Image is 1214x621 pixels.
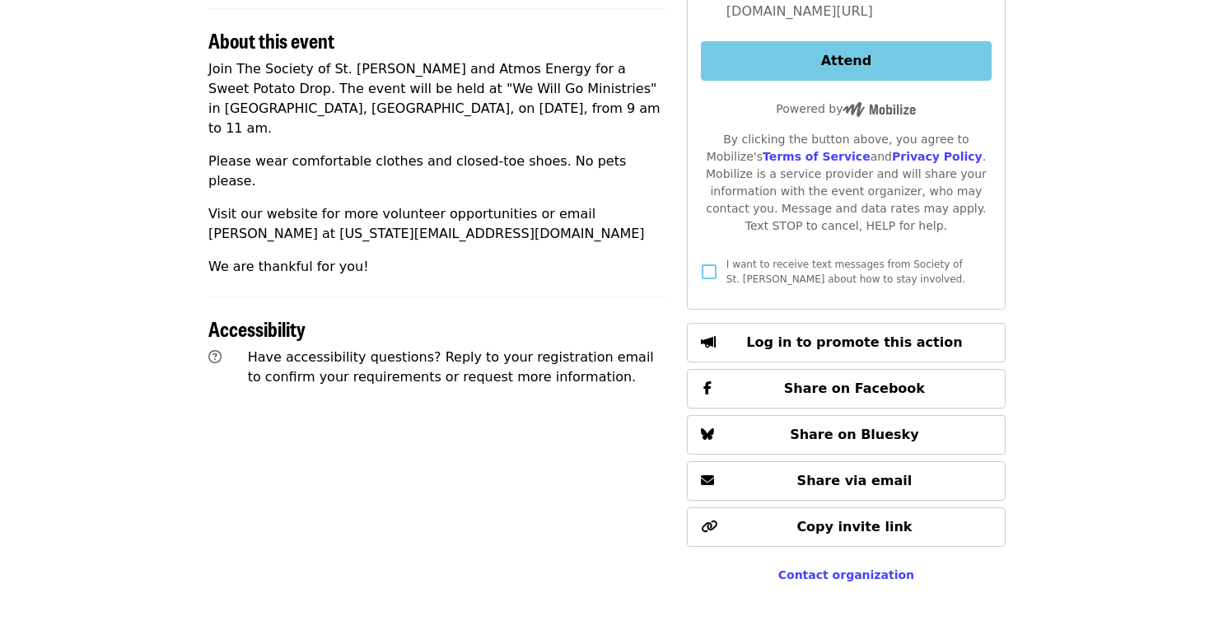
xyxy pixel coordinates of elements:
span: Copy invite link [796,519,912,535]
span: Share via email [797,473,913,488]
span: Share on Facebook [784,381,925,396]
span: Accessibility [208,314,306,343]
span: Log in to promote this action [746,334,962,350]
p: Visit our website for more volunteer opportunities or email [PERSON_NAME] at [US_STATE][EMAIL_ADD... [208,204,667,244]
button: Share via email [687,461,1006,501]
p: We are thankful for you! [208,257,667,277]
div: By clicking the button above, you agree to Mobilize's and . Mobilize is a service provider and wi... [701,131,992,235]
span: Powered by [776,102,916,115]
a: Privacy Policy [892,150,983,163]
i: question-circle icon [208,349,222,365]
button: Share on Bluesky [687,415,1006,455]
button: Copy invite link [687,507,1006,547]
a: Contact organization [778,568,914,581]
p: Please wear comfortable clothes and closed-toe shoes. No pets please. [208,152,667,191]
span: Share on Bluesky [790,427,919,442]
span: About this event [208,26,334,54]
button: Attend [701,41,992,81]
span: Have accessibility questions? Reply to your registration email to confirm your requirements or re... [248,349,654,385]
button: Log in to promote this action [687,323,1006,362]
button: Share on Facebook [687,369,1006,409]
a: Terms of Service [763,150,871,163]
span: I want to receive text messages from Society of St. [PERSON_NAME] about how to stay involved. [726,259,965,285]
p: Join The Society of St. [PERSON_NAME] and Atmos Energy for a Sweet Potato Drop. The event will be... [208,59,667,138]
img: Powered by Mobilize [843,102,916,117]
